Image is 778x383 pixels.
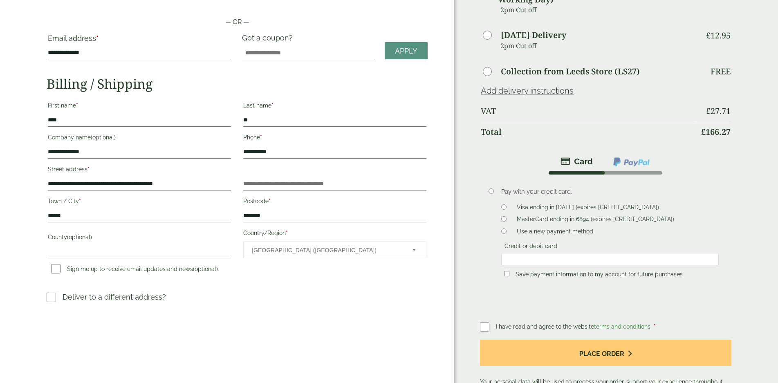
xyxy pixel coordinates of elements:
span: Country/Region [243,241,426,258]
span: Apply [395,47,417,56]
abbr: required [96,34,99,43]
label: Postcode [243,195,426,209]
th: Total [481,122,695,142]
a: Add delivery instructions [481,86,574,96]
abbr: required [260,134,262,141]
label: Phone [243,132,426,146]
label: Save payment information to my account for future purchases. [512,271,687,280]
abbr: required [87,166,90,172]
span: £ [706,30,711,41]
label: Got a coupon? [242,34,296,46]
label: Email address [48,35,231,46]
label: Street address [48,164,231,177]
p: Deliver to a different address? [63,291,166,302]
span: £ [706,105,711,116]
button: Place order [480,340,731,366]
label: Last name [243,100,426,114]
abbr: required [286,230,288,236]
label: Credit or debit card [501,243,561,252]
abbr: required [76,102,78,109]
label: Visa ending in [DATE] (expires [CREDIT_CARD_DATA]) [513,204,662,213]
abbr: required [79,198,81,204]
label: County [48,231,231,245]
input: Sign me up to receive email updates and news(optional) [51,264,61,273]
span: I have read and agree to the website [496,323,652,330]
label: [DATE] Delivery [501,31,566,39]
bdi: 12.95 [706,30,731,41]
span: (optional) [193,266,218,272]
abbr: required [269,198,271,204]
label: Town / City [48,195,231,209]
label: MasterCard ending in 6894 (expires [CREDIT_CARD_DATA]) [513,216,677,225]
p: Free [711,67,731,76]
a: Apply [385,42,428,60]
p: 2pm Cut off [500,40,695,52]
label: Country/Region [243,227,426,241]
label: Sign me up to receive email updates and news [48,266,221,275]
img: stripe.png [561,157,593,166]
h2: Billing / Shipping [47,76,428,92]
p: Pay with your credit card. [501,187,719,196]
label: Company name [48,132,231,146]
span: United Kingdom (UK) [252,242,401,259]
p: — OR — [47,17,428,27]
span: (optional) [67,234,92,240]
bdi: 166.27 [701,126,731,137]
label: Use a new payment method [513,228,596,237]
abbr: required [654,323,656,330]
span: (optional) [91,134,116,141]
label: Collection from Leeds Store (LS27) [501,67,640,76]
img: ppcp-gateway.png [612,157,650,167]
p: 2pm Cut off [500,4,695,16]
abbr: required [271,102,274,109]
a: terms and conditions [594,323,650,330]
label: First name [48,100,231,114]
bdi: 27.71 [706,105,731,116]
th: VAT [481,101,695,121]
span: £ [701,126,706,137]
